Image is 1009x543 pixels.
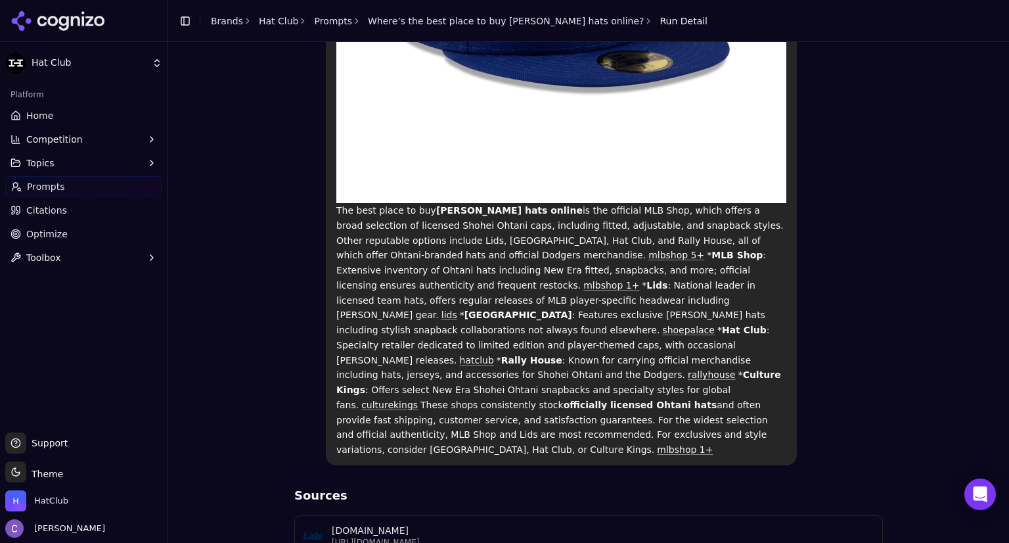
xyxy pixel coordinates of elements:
button: Open organization switcher [5,490,68,511]
a: Where’s the best place to buy [PERSON_NAME] hats online? [368,14,644,28]
button: Open user button [5,519,105,538]
button: Competition [5,129,162,150]
a: hatclub [460,355,494,366]
span: Home [26,109,53,122]
a: lids [441,310,457,320]
strong: [PERSON_NAME] hats online [436,205,583,216]
button: Toolbox [5,247,162,268]
strong: Rally House [501,355,562,366]
strong: MLB Shop [711,250,763,260]
strong: [GEOGRAPHIC_DATA] [464,310,572,320]
strong: Lids [646,280,667,291]
span: HatClub [34,495,68,507]
img: HatClub [5,490,26,511]
button: Topics [5,153,162,174]
p: [DOMAIN_NAME] [332,524,874,537]
img: Hat Club [5,53,26,74]
strong: Hat Club [722,325,767,335]
span: Support [26,437,68,450]
div: Platform [5,84,162,105]
h3: Sources [294,486,883,505]
span: Competition [26,133,83,146]
a: culturekings [361,400,418,410]
div: Open Intercom Messenger [964,479,996,510]
a: Prompts [314,14,352,28]
a: Brands [211,16,243,26]
span: Prompts [27,180,65,193]
nav: breadcrumb [211,14,707,28]
span: [PERSON_NAME] [29,523,105,534]
span: Optimize [26,227,68,241]
span: Toolbox [26,251,61,264]
a: rallyhouse [688,369,736,380]
a: Home [5,105,162,126]
span: Theme [26,469,63,479]
a: mlbshop 1+ [583,280,639,291]
strong: officially licensed Ohtani hats [564,400,717,410]
a: Citations [5,200,162,221]
a: mlbshop 5+ [648,250,704,260]
a: shoepalace [662,325,715,335]
span: Run Detail [660,14,707,28]
a: Prompts [5,176,162,197]
span: Topics [26,156,55,170]
a: mlbshop 1+ [657,444,713,455]
a: Hat Club [259,14,298,28]
span: Hat Club [32,57,146,69]
img: Chris Hayes [5,519,24,538]
a: Optimize [5,224,162,245]
span: Citations [26,204,67,217]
